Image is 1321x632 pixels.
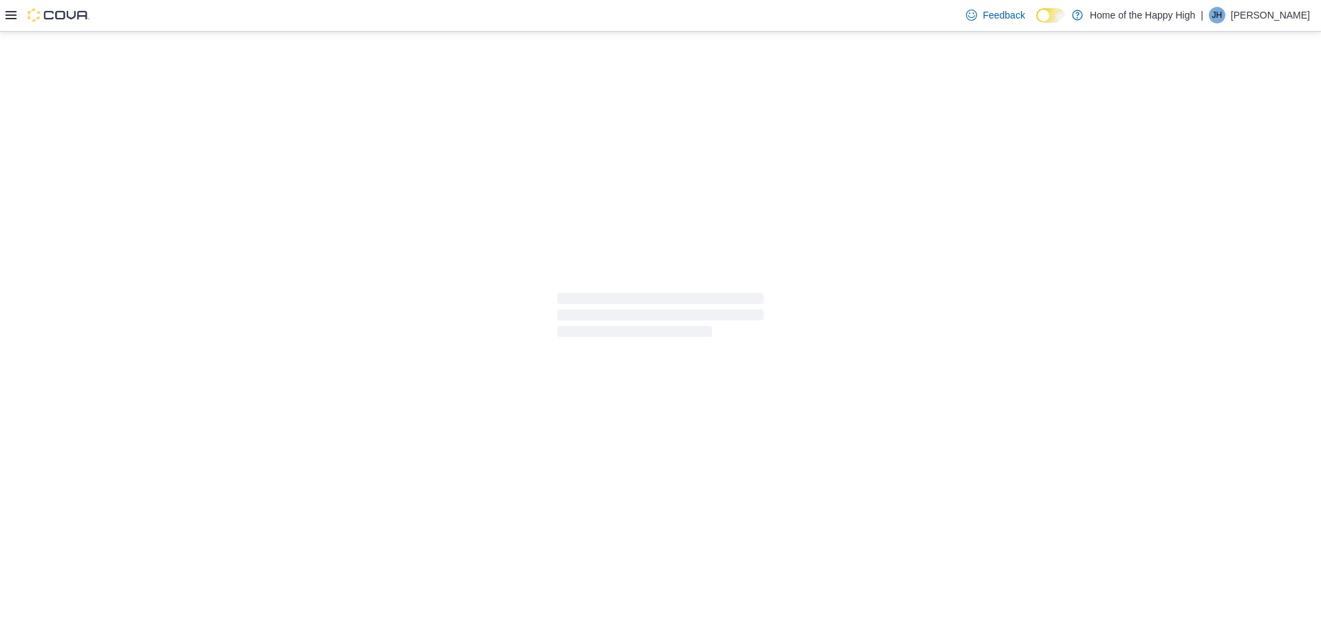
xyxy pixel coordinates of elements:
img: Cova [28,8,89,22]
span: Loading [557,296,764,340]
p: [PERSON_NAME] [1231,7,1310,23]
span: JH [1212,7,1223,23]
div: Joshua Hunt [1209,7,1225,23]
a: Feedback [960,1,1030,29]
input: Dark Mode [1036,8,1065,23]
p: | [1201,7,1203,23]
span: Feedback [982,8,1024,22]
p: Home of the Happy High [1090,7,1195,23]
